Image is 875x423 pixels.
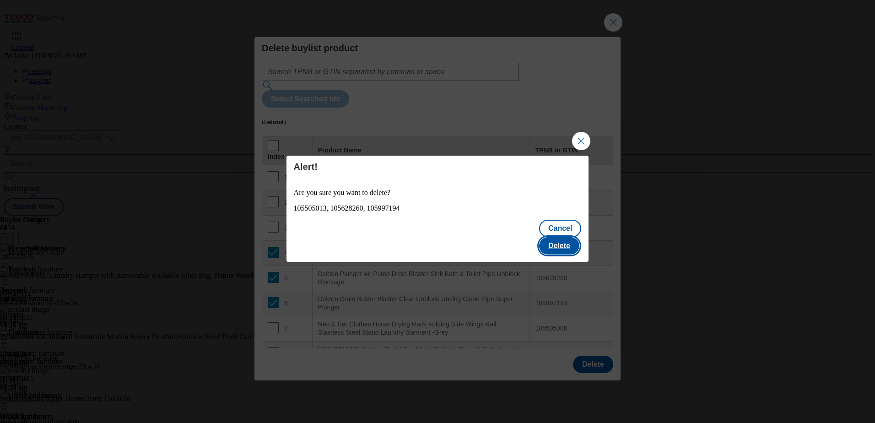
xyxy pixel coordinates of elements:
button: Cancel [539,220,581,237]
div: Modal [286,156,589,262]
div: 105505013, 105628260, 105997194 [294,204,582,212]
button: Delete [539,237,579,255]
h4: Alert! [294,161,582,172]
button: Close Modal [572,132,590,150]
p: Are you sure you want to delete? [294,189,582,197]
